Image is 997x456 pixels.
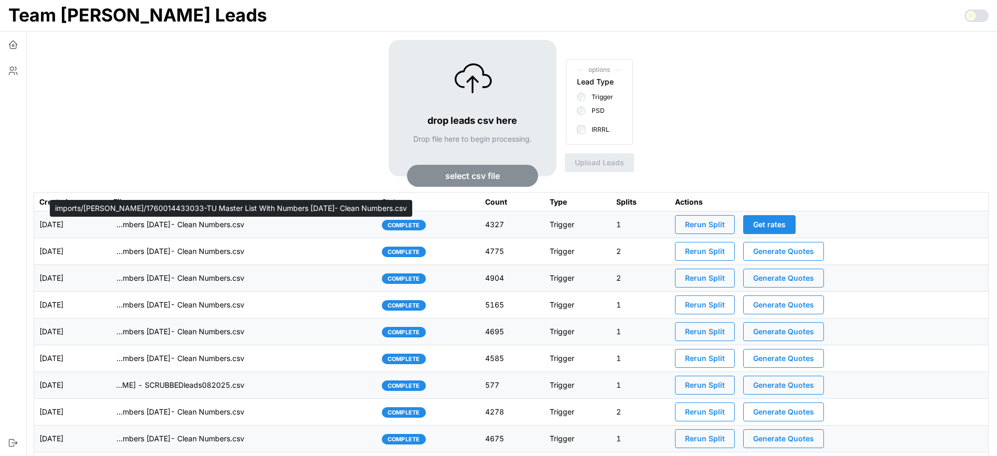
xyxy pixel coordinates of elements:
th: File [108,193,377,211]
label: Trigger [585,93,613,101]
button: Generate Quotes [743,322,824,341]
td: 4585 [480,345,544,372]
span: Generate Quotes [753,349,814,367]
button: Rerun Split [675,215,735,234]
td: 1 [611,372,670,399]
span: Rerun Split [685,349,725,367]
span: Generate Quotes [753,403,814,421]
span: Rerun Split [685,376,725,394]
td: 4327 [480,211,544,238]
span: complete [388,247,420,257]
td: 1 [611,345,670,372]
th: Count [480,193,544,211]
td: [DATE] [34,238,108,265]
p: imports/[PERSON_NAME]/1759335094342-[PERSON_NAME] - SCRUBBEDleads082025.csv [113,380,244,390]
td: Trigger [544,426,611,452]
span: Rerun Split [685,323,725,341]
p: imports/[PERSON_NAME]/1759335094342-TU Master List With Numbers [DATE]- Clean Numbers.csv [113,407,244,417]
h1: Team [PERSON_NAME] Leads [8,4,267,27]
button: Generate Quotes [743,376,824,395]
td: 2 [611,399,670,426]
button: Generate Quotes [743,269,824,288]
span: Upload Leads [575,154,624,172]
p: imports/[PERSON_NAME]/1759846466550-TU Master List With Numbers [DATE]- Clean Numbers.csv [113,273,244,283]
span: complete [388,434,420,444]
th: Status [377,193,480,211]
span: complete [388,381,420,390]
div: Lead Type [577,76,614,88]
td: 1 [611,426,670,452]
td: Trigger [544,319,611,345]
td: Trigger [544,399,611,426]
p: imports/[PERSON_NAME]/1759926399879-TU Master List With Numbers [DATE]- Clean Numbers.csv [113,246,244,257]
td: [DATE] [34,345,108,372]
button: Generate Quotes [743,295,824,314]
p: imports/[PERSON_NAME]/1759501758290-TU Master List With Numbers [DATE]- Clean Numbers.csv [113,326,244,337]
span: Generate Quotes [753,296,814,314]
th: Splits [611,193,670,211]
td: 2 [611,265,670,292]
button: Rerun Split [675,295,735,314]
span: Generate Quotes [753,242,814,260]
button: Generate Quotes [743,242,824,261]
td: [DATE] [34,319,108,345]
th: Actions [670,193,989,211]
button: Rerun Split [675,242,735,261]
td: 1 [611,211,670,238]
button: Rerun Split [675,322,735,341]
span: complete [388,408,420,417]
td: [DATE] [34,211,108,238]
label: IRRRL [585,125,609,134]
td: Trigger [544,372,611,399]
td: 1 [611,319,670,345]
button: select csv file [407,165,538,187]
span: complete [388,354,420,364]
button: Generate Quotes [743,429,824,448]
span: complete [388,301,420,310]
span: options [577,65,622,75]
span: Generate Quotes [753,376,814,394]
p: imports/[PERSON_NAME]/1759412830855-TU Master List With Numbers [DATE]- Clean Numbers.csv [113,353,244,364]
td: [DATE] [34,292,108,319]
span: Generate Quotes [753,269,814,287]
td: Trigger [544,265,611,292]
td: 4904 [480,265,544,292]
td: 4695 [480,319,544,345]
button: Rerun Split [675,376,735,395]
span: complete [388,274,420,283]
p: imports/[PERSON_NAME]/1759751763159-TU Master List With Numbers [DATE]- Clean Numbers.csv [113,300,244,310]
span: Generate Quotes [753,323,814,341]
td: 5165 [480,292,544,319]
span: complete [388,220,420,230]
button: Generate Quotes [743,402,824,421]
p: imports/[PERSON_NAME]/1760014433033-TU Master List With Numbers [DATE]- Clean Numbers.csv [113,219,244,230]
td: [DATE] [34,426,108,452]
span: Get rates [753,216,786,234]
td: 4775 [480,238,544,265]
span: select csv file [445,165,500,186]
td: 4675 [480,426,544,452]
td: Trigger [544,211,611,238]
td: 4278 [480,399,544,426]
td: [DATE] [34,372,108,399]
th: Created [34,193,108,211]
th: Type [544,193,611,211]
button: Rerun Split [675,429,735,448]
p: imports/[PERSON_NAME]/1759242095171-TU Master List With Numbers [DATE]- Clean Numbers.csv [113,433,244,444]
td: 1 [611,292,670,319]
td: Trigger [544,345,611,372]
span: Rerun Split [685,430,725,448]
button: Rerun Split [675,402,735,421]
td: 2 [611,238,670,265]
td: 577 [480,372,544,399]
td: [DATE] [34,265,108,292]
button: Get rates [743,215,796,234]
td: Trigger [544,238,611,265]
span: Rerun Split [685,269,725,287]
td: [DATE] [34,399,108,426]
span: complete [388,327,420,337]
button: Upload Leads [565,153,634,172]
span: Rerun Split [685,216,725,234]
span: Generate Quotes [753,430,814,448]
span: Rerun Split [685,296,725,314]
